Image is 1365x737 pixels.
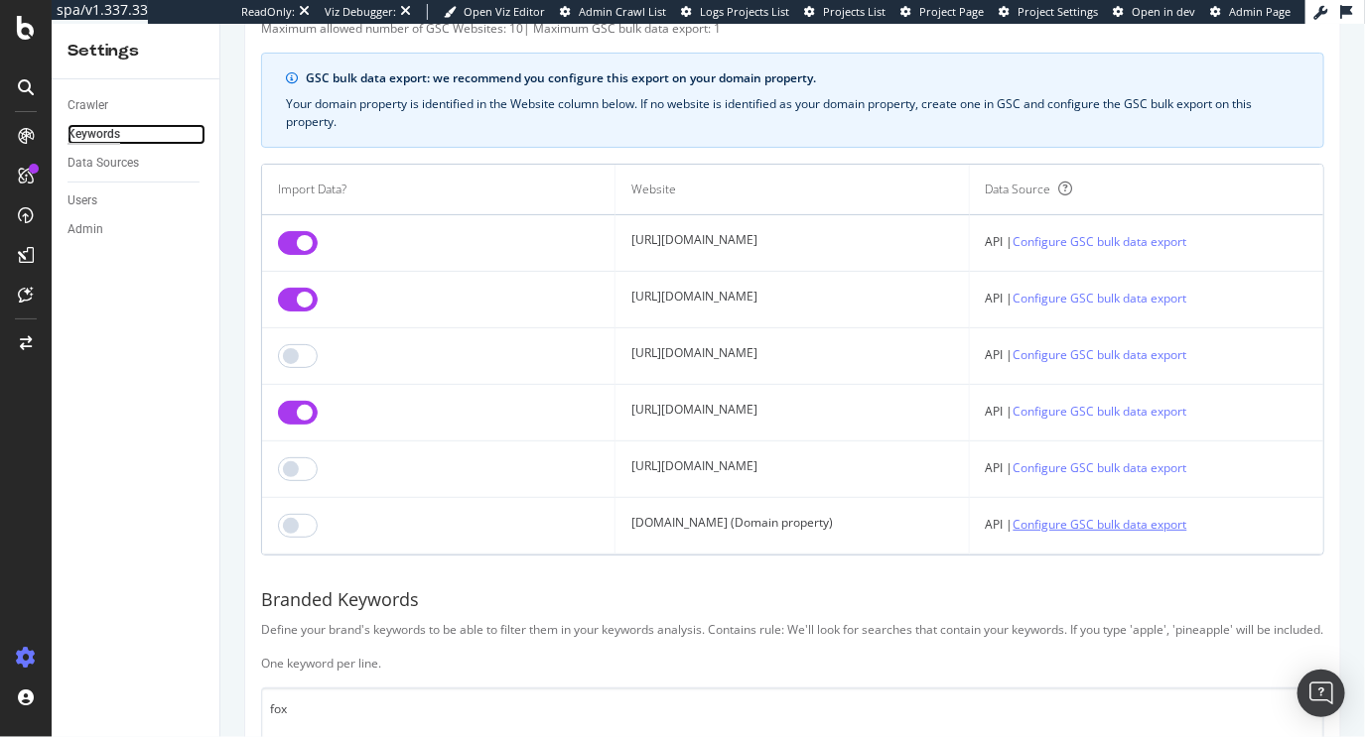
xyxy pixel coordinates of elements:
[1014,401,1187,422] a: Configure GSC bulk data export
[1014,231,1187,252] a: Configure GSC bulk data export
[286,95,1299,131] div: Your domain property is identified in the Website column below. If no website is identified as yo...
[681,4,789,20] a: Logs Projects List
[1113,4,1195,20] a: Open in dev
[986,514,1307,535] div: API |
[68,95,205,116] a: Crawler
[1018,4,1098,19] span: Project Settings
[261,53,1324,148] div: info banner
[615,328,969,385] td: [URL][DOMAIN_NAME]
[700,4,789,19] span: Logs Projects List
[68,219,103,240] div: Admin
[1297,670,1345,717] div: Open Intercom Messenger
[804,4,886,20] a: Projects List
[444,4,545,20] a: Open Viz Editor
[986,457,1307,478] div: API |
[615,272,969,328] td: [URL][DOMAIN_NAME]
[241,4,295,20] div: ReadOnly:
[986,181,1051,198] div: Data Source
[68,124,120,145] div: Keywords
[1132,4,1195,19] span: Open in dev
[986,401,1307,422] div: API |
[919,4,984,19] span: Project Page
[68,153,139,174] div: Data Sources
[900,4,984,20] a: Project Page
[68,153,205,174] a: Data Sources
[1229,4,1291,19] span: Admin Page
[68,190,97,211] div: Users
[615,215,969,272] td: [URL][DOMAIN_NAME]
[1210,4,1291,20] a: Admin Page
[68,190,205,211] a: Users
[615,165,969,215] th: Website
[1014,514,1187,535] a: Configure GSC bulk data export
[306,69,1299,87] div: GSC bulk data export: we recommend you configure this export on your domain property.
[1014,457,1187,478] a: Configure GSC bulk data export
[68,219,205,240] a: Admin
[823,4,886,19] span: Projects List
[579,4,666,19] span: Admin Crawl List
[986,231,1307,252] div: API |
[1014,344,1187,365] a: Configure GSC bulk data export
[464,4,545,19] span: Open Viz Editor
[615,441,969,498] td: [URL][DOMAIN_NAME]
[261,587,1324,613] div: Branded Keywords
[68,124,205,145] a: Keywords
[986,288,1307,308] div: API |
[68,95,108,116] div: Crawler
[325,4,396,20] div: Viz Debugger:
[615,498,969,554] td: [DOMAIN_NAME] (Domain property)
[1014,288,1187,308] a: Configure GSC bulk data export
[986,344,1307,365] div: API |
[68,40,204,62] div: Settings
[261,621,1324,672] div: Define your brand's keywords to be able to filter them in your keywords analysis. Contains rule: ...
[615,385,969,441] td: [URL][DOMAIN_NAME]
[999,4,1098,20] a: Project Settings
[560,4,666,20] a: Admin Crawl List
[262,165,615,215] th: Import Data?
